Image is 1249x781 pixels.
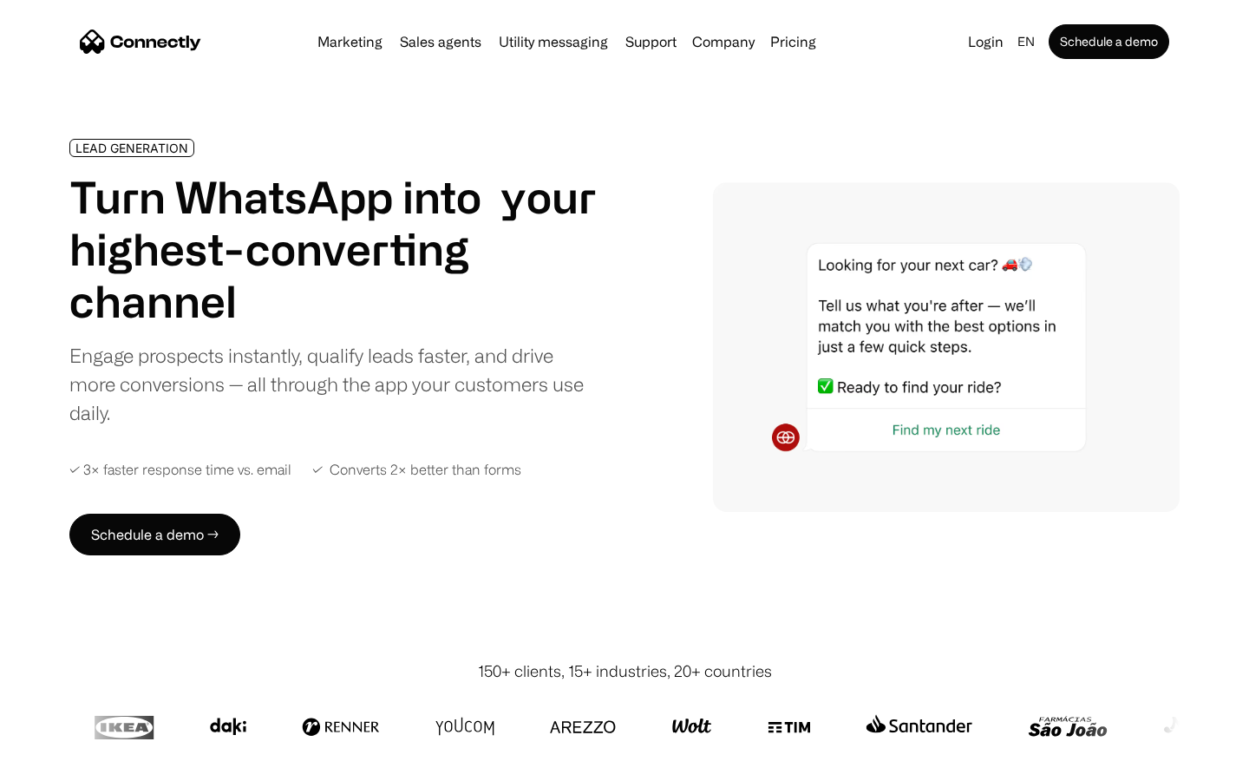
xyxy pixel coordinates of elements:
[478,660,772,683] div: 150+ clients, 15+ industries, 20+ countries
[618,35,683,49] a: Support
[1049,24,1169,59] a: Schedule a demo
[492,35,615,49] a: Utility messaging
[1010,30,1045,54] div: en
[1017,30,1035,54] div: en
[69,171,597,327] h1: Turn WhatsApp into your highest-converting channel
[75,141,188,154] div: LEAD GENERATION
[35,751,104,775] ul: Language list
[763,35,823,49] a: Pricing
[69,462,291,478] div: ✓ 3× faster response time vs. email
[393,35,488,49] a: Sales agents
[69,341,597,427] div: Engage prospects instantly, qualify leads faster, and drive more conversions — all through the ap...
[17,749,104,775] aside: Language selected: English
[961,30,1010,54] a: Login
[69,514,240,555] a: Schedule a demo →
[687,30,760,54] div: Company
[692,30,755,54] div: Company
[80,29,201,55] a: home
[311,35,389,49] a: Marketing
[312,462,521,478] div: ✓ Converts 2× better than forms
